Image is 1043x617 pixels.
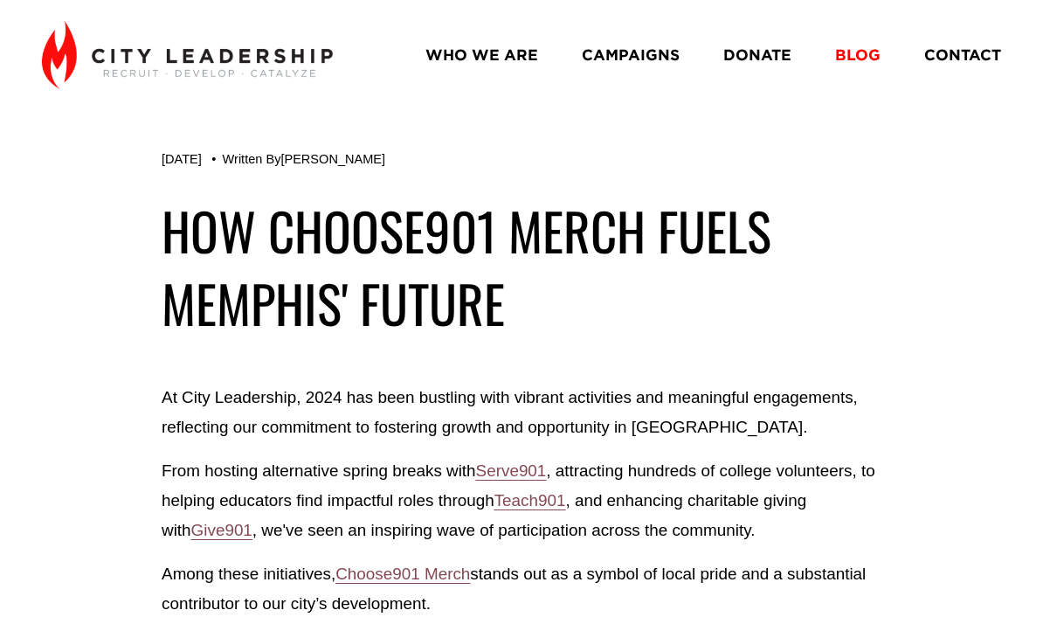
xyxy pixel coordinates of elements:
div: Written By [223,152,385,167]
a: DONATE [723,39,791,70]
a: BLOG [835,39,881,70]
a: Serve901 [476,461,547,480]
a: Give901 [191,521,252,539]
a: CAMPAIGNS [582,39,680,70]
a: [PERSON_NAME] [280,152,385,166]
a: WHO WE ARE [425,39,538,70]
span: [DATE] [162,152,202,166]
a: CONTACT [924,39,1001,70]
a: Teach901 [494,491,566,510]
h1: How Choose901 Merch Fuels Memphis' Future [162,195,881,339]
p: At City Leadership, 2024 has been bustling with vibrant activities and meaningful engagements, re... [162,383,881,442]
p: From hosting alternative spring breaks with , attracting hundreds of college volunteers, to helpi... [162,456,881,545]
a: Choose901 Merch [335,565,470,583]
img: City Leadership - Recruit. Develop. Catalyze. [42,21,333,89]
